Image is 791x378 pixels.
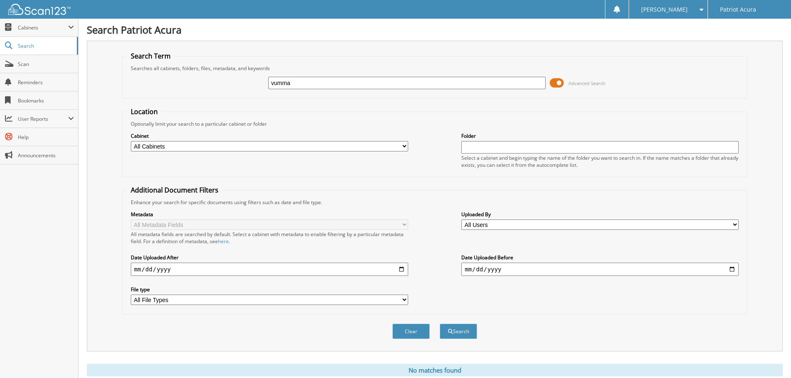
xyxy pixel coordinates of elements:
[131,211,408,218] label: Metadata
[218,238,229,245] a: here
[461,263,739,276] input: end
[461,211,739,218] label: Uploaded By
[127,199,743,206] div: Enhance your search for specific documents using filters such as date and file type.
[127,120,743,127] div: Optionally limit your search to a particular cabinet or folder
[131,254,408,261] label: Date Uploaded After
[461,154,739,168] div: Select a cabinet and begin typing the name of the folder you want to search in. If the name match...
[18,79,74,86] span: Reminders
[131,286,408,293] label: File type
[18,24,68,31] span: Cabinets
[461,254,739,261] label: Date Uploaded Before
[18,61,74,68] span: Scan
[127,107,162,116] legend: Location
[18,134,74,141] span: Help
[641,7,688,12] span: [PERSON_NAME]
[87,364,783,376] div: No matches found
[127,185,223,195] legend: Additional Document Filters
[461,132,739,139] label: Folder
[18,152,74,159] span: Announcements
[131,231,408,245] div: All metadata fields are searched by default. Select a cabinet with metadata to enable filtering b...
[127,51,175,61] legend: Search Term
[87,23,783,37] h1: Search Patriot Acura
[8,4,71,15] img: scan123-logo-white.svg
[127,65,743,72] div: Searches all cabinets, folders, files, metadata, and keywords
[392,324,430,339] button: Clear
[568,80,605,86] span: Advanced Search
[720,7,756,12] span: Patriot Acura
[440,324,477,339] button: Search
[18,115,68,122] span: User Reports
[131,132,408,139] label: Cabinet
[131,263,408,276] input: start
[18,42,73,49] span: Search
[18,97,74,104] span: Bookmarks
